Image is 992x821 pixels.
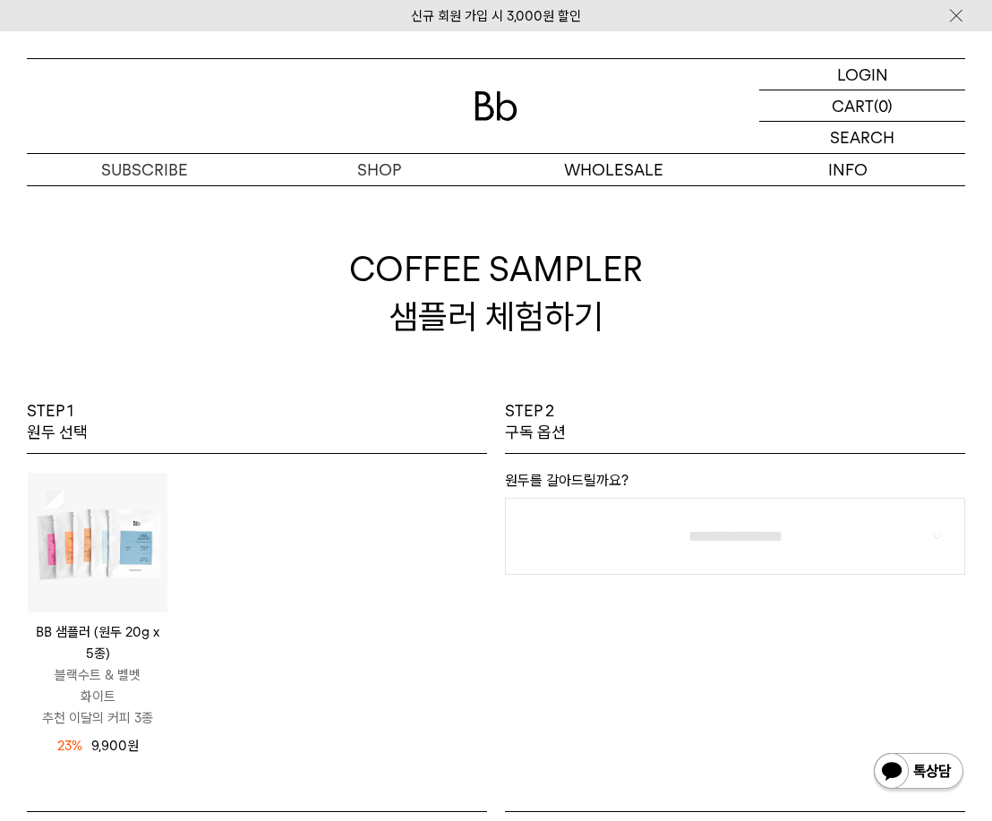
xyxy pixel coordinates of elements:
p: STEP 1 원두 선택 [27,400,88,444]
p: (0) [874,90,893,121]
a: 신규 회원 가입 시 3,000원 할인 [411,8,581,24]
h2: COFFEE SAMPLER 샘플러 체험하기 [27,185,965,400]
a: LOGIN [759,59,965,90]
p: STEP 2 구독 옵션 [505,400,566,444]
p: 원두를 갈아드릴까요? [505,472,965,498]
p: 블랙수트 & 벨벳 화이트 추천 이달의 커피 3종 [28,664,167,729]
p: SEARCH [830,122,894,153]
p: INFO [731,154,965,185]
a: SUBSCRIBE [27,154,261,185]
p: WHOLESALE [496,154,731,185]
p: CART [832,90,874,121]
img: 상품이미지 [28,473,167,612]
p: LOGIN [837,59,888,90]
a: SHOP [261,154,496,185]
p: 9,900 [91,735,139,757]
span: 23% [57,735,82,757]
img: 로고 [475,91,517,121]
p: BB 샘플러 (원두 20g x 5종) [28,621,167,664]
a: CART (0) [759,90,965,122]
img: 카카오톡 채널 1:1 채팅 버튼 [872,751,965,794]
span: 원 [127,738,139,754]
